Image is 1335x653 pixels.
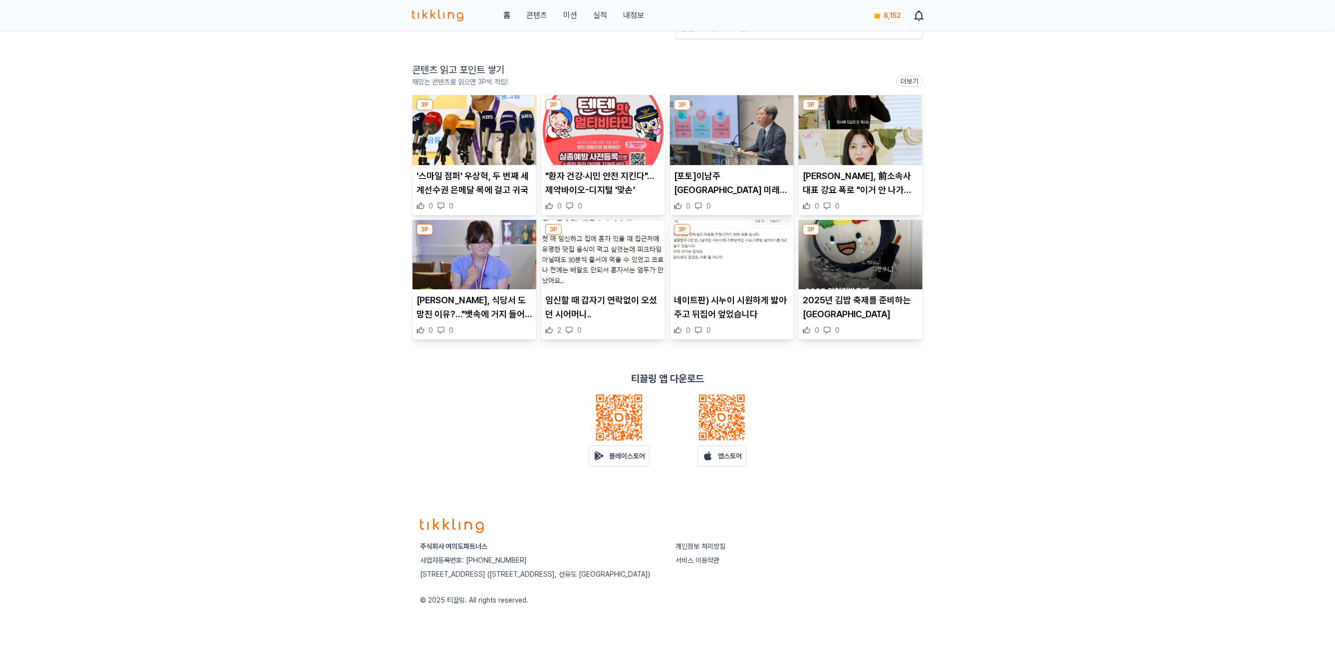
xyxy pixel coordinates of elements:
p: 티끌링 앱 다운로드 [631,372,704,386]
div: 3P [803,224,819,235]
a: 더보기 [896,76,923,87]
div: 3P [674,224,690,235]
span: 0 [815,325,819,335]
img: 2025년 김밥 축제를 준비하는 김천시 [799,220,922,290]
span: 0 [577,325,582,335]
p: [STREET_ADDRESS] ([STREET_ADDRESS], 선유도 [GEOGRAPHIC_DATA]) [420,569,660,579]
img: [포토]이남주 인천시 미래산업국장 “현안사업 추진상황 공유” [670,95,794,165]
div: 3P 2025년 김밥 축제를 준비하는 김천시 2025년 김밥 축제를 준비하는 [GEOGRAPHIC_DATA] 0 0 [798,219,923,340]
p: 앱스토어 [718,451,742,461]
span: 0 [429,201,433,211]
img: 티끌링 [412,9,463,21]
a: 실적 [593,9,607,21]
p: 플레이스토어 [609,451,645,461]
img: "환자 건강·시민 안전 지킨다"…제약바이오-디지털 '맞손' [541,95,665,165]
div: 3P [포토]이남주 인천시 미래산업국장 “현안사업 추진상황 공유” [포토]이남주 [GEOGRAPHIC_DATA] 미래산업국장 “현안사업 추진상황 공유” 0 0 [669,95,794,216]
img: 오하영, 前소속사 대표 강요 폭로 "이거 안 나가면…" [799,95,922,165]
img: qrcode_ios [698,394,746,441]
span: 0 [815,201,819,211]
button: 미션 [563,9,577,21]
p: 임신할 때 갑자기 연락없이 오셨던 시어머니.. [545,293,661,321]
p: [PERSON_NAME], 식당서 도망친 이유?…"뱃속에 거지 들어있나 봐" [417,293,532,321]
a: coin 8,152 [869,8,903,23]
p: 사업자등록번호: [PHONE_NUMBER] [420,555,660,565]
img: 임신할 때 갑자기 연락없이 오셨던 시어머니.. [541,220,665,290]
p: 재밌는 콘텐츠를 읽으면 3P씩 적립! [412,77,508,87]
a: 앱스토어 [697,445,746,466]
p: [포토]이남주 [GEOGRAPHIC_DATA] 미래산업국장 “현안사업 추진상황 공유” [674,169,790,197]
a: 콘텐츠 [526,9,547,21]
a: 홈 [503,9,510,21]
div: 3P 네이트판) 시누이 시원하게 밟아주고 뒤집어 엎었습니다 네이트판) 시누이 시원하게 밟아주고 뒤집어 엎었습니다 0 0 [669,219,794,340]
img: logo [420,518,484,533]
div: 3P [545,224,562,235]
div: 3P '스마일 점퍼' 우상혁, 두 번째 세계선수권 은메달 목에 걸고 귀국 '스마일 점퍼' 우상혁, 두 번째 세계선수권 은메달 목에 걸고 귀국 0 0 [412,95,537,216]
span: 2 [557,325,561,335]
a: 서비스 이용약관 [675,556,719,564]
a: 플레이스토어 [589,445,650,466]
div: 3P [417,224,433,235]
div: 3P 오하영, 前소속사 대표 강요 폭로 "이거 안 나가면…" [PERSON_NAME], 前소속사 대표 강요 폭로 "이거 안 나가면…" 0 0 [798,95,923,216]
p: 주식회사 여의도파트너스 [420,541,660,551]
div: 3P [545,99,562,110]
span: 0 [429,325,433,335]
p: '스마일 점퍼' 우상혁, 두 번째 세계선수권 은메달 목에 걸고 귀국 [417,169,532,197]
div: 3P 최강희, 식당서 도망친 이유?…"뱃속에 거지 들어있나 봐" [PERSON_NAME], 식당서 도망친 이유?…"뱃속에 거지 들어있나 봐" 0 0 [412,219,537,340]
p: 네이트판) 시누이 시원하게 밟아주고 뒤집어 엎었습니다 [674,293,790,321]
div: 3P [417,99,433,110]
a: 내정보 [623,9,644,21]
span: 0 [706,201,711,211]
h2: 콘텐츠 읽고 포인트 쌓기 [412,63,508,77]
img: 최강희, 식당서 도망친 이유?…"뱃속에 거지 들어있나 봐" [413,220,536,290]
p: "환자 건강·시민 안전 지킨다"…제약바이오-디지털 '맞손' [545,169,661,197]
p: 2025년 김밥 축제를 준비하는 [GEOGRAPHIC_DATA] [803,293,918,321]
p: © 2025 티끌링. All rights reserved. [420,595,915,605]
div: 3P [803,99,819,110]
span: 0 [449,201,453,211]
img: '스마일 점퍼' 우상혁, 두 번째 세계선수권 은메달 목에 걸고 귀국 [413,95,536,165]
img: qrcode_android [595,394,643,441]
div: 3P [674,99,690,110]
span: 8,152 [884,11,900,19]
span: 0 [557,201,562,211]
p: [PERSON_NAME], 前소속사 대표 강요 폭로 "이거 안 나가면…" [803,169,918,197]
div: 3P 임신할 때 갑자기 연락없이 오셨던 시어머니.. 임신할 때 갑자기 연락없이 오셨던 시어머니.. 2 0 [541,219,666,340]
span: 0 [578,201,582,211]
span: 0 [686,325,690,335]
div: 3P "환자 건강·시민 안전 지킨다"…제약바이오-디지털 '맞손' "환자 건강·시민 안전 지킨다"…제약바이오-디지털 '맞손' 0 0 [541,95,666,216]
img: 네이트판) 시누이 시원하게 밟아주고 뒤집어 엎었습니다 [670,220,794,290]
span: 0 [449,325,453,335]
span: 0 [706,325,711,335]
img: coin [874,12,882,20]
a: 개인정보 처리방침 [675,542,725,550]
span: 0 [686,201,690,211]
span: 0 [835,201,840,211]
span: 0 [835,325,840,335]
